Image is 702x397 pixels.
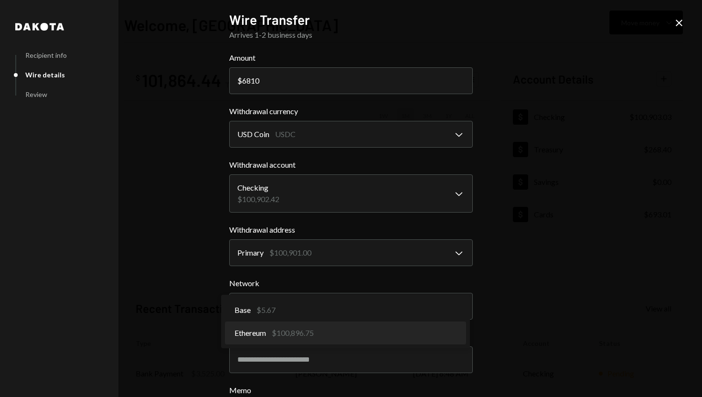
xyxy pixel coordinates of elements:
label: Network [229,278,473,289]
h2: Wire Transfer [229,11,473,29]
label: Withdrawal address [229,224,473,236]
div: $100,896.75 [272,327,314,339]
span: Ethereum [234,327,266,339]
button: Withdrawal address [229,239,473,266]
label: Withdrawal currency [229,106,473,117]
div: $ [237,76,242,85]
span: Base [234,304,251,316]
label: Amount [229,52,473,64]
button: Withdrawal currency [229,121,473,148]
div: Review [25,90,47,98]
div: Recipient info [25,51,67,59]
input: 0.00 [229,67,473,94]
label: Withdrawal account [229,159,473,171]
button: Withdrawal account [229,174,473,213]
div: Wire details [25,71,65,79]
label: Memo [229,385,473,396]
div: USDC [275,129,296,140]
div: $5.67 [256,304,276,316]
div: $100,901.00 [269,247,311,258]
button: Network [229,293,473,320]
div: Arrives 1-2 business days [229,29,473,41]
